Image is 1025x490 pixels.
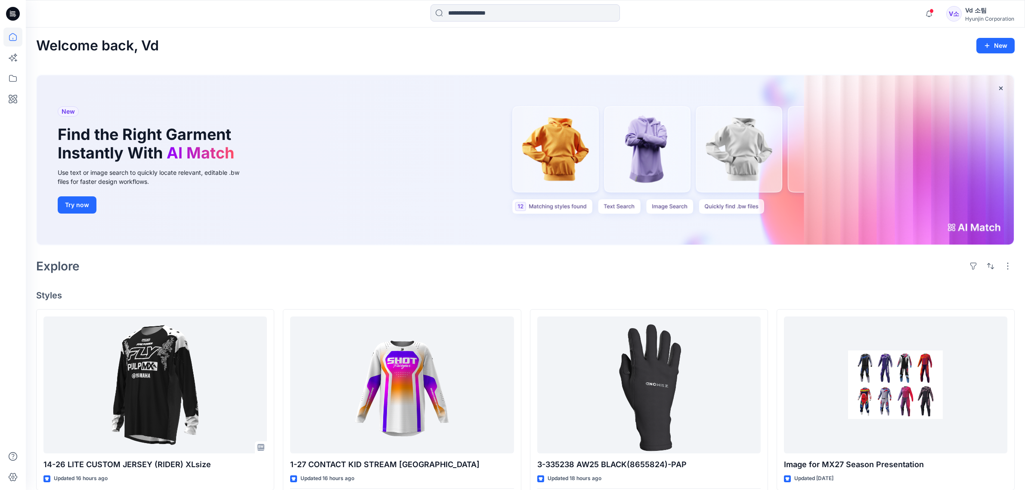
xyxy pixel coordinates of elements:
div: V소 [946,6,962,22]
div: Hyunjin Corporation [965,16,1014,22]
h4: Styles [36,290,1015,301]
p: 3-335238 AW25 BLACK(8655824)-PAP [537,459,761,471]
h2: Explore [36,259,80,273]
p: 1-27 CONTACT KID STREAM [GEOGRAPHIC_DATA] [290,459,514,471]
p: Updated 16 hours ago [54,474,108,483]
span: New [62,106,75,117]
p: 14-26 LITE CUSTOM JERSEY (RIDER) XLsize [43,459,267,471]
a: 3-335238 AW25 BLACK(8655824)-PAP [537,316,761,453]
a: 1-27 CONTACT KID STREAM JERSEY [290,316,514,453]
span: AI Match [167,143,234,162]
p: Updated [DATE] [794,474,833,483]
a: 14-26 LITE CUSTOM JERSEY (RIDER) XLsize [43,316,267,453]
p: Updated 18 hours ago [548,474,601,483]
button: Try now [58,196,96,214]
h2: Welcome back, Vd [36,38,159,54]
p: Updated 16 hours ago [300,474,354,483]
div: Use text or image search to quickly locate relevant, editable .bw files for faster design workflows. [58,168,251,186]
p: Image for MX27 Season Presentation [784,459,1007,471]
a: Image for MX27 Season Presentation [784,316,1007,453]
h1: Find the Right Garment Instantly With [58,125,238,162]
div: Vd 소팀 [965,5,1014,16]
button: New [976,38,1015,53]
